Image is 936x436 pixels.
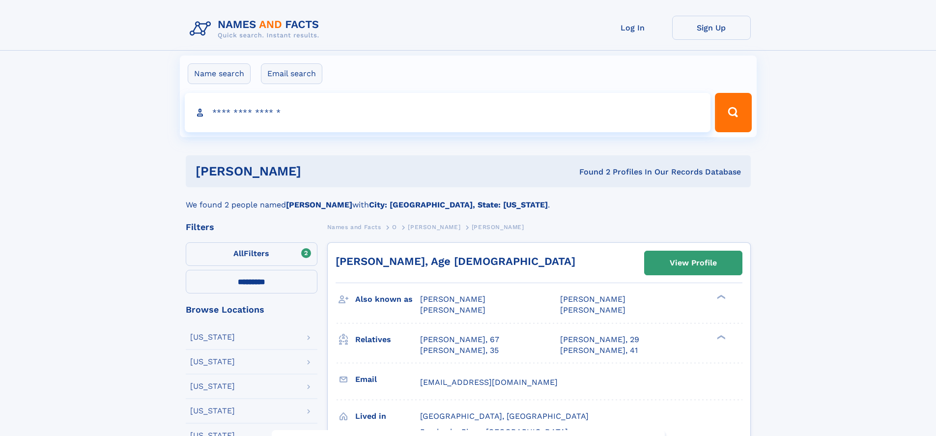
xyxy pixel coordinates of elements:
[714,294,726,300] div: ❯
[420,345,499,356] a: [PERSON_NAME], 35
[560,334,639,345] a: [PERSON_NAME], 29
[472,224,524,231] span: [PERSON_NAME]
[196,165,440,177] h1: [PERSON_NAME]
[355,371,420,388] h3: Email
[186,242,317,266] label: Filters
[420,378,558,387] span: [EMAIL_ADDRESS][DOMAIN_NAME]
[560,305,625,315] span: [PERSON_NAME]
[186,16,327,42] img: Logo Names and Facts
[560,294,625,304] span: [PERSON_NAME]
[190,358,235,366] div: [US_STATE]
[327,221,381,233] a: Names and Facts
[594,16,672,40] a: Log In
[186,187,751,211] div: We found 2 people named with .
[408,224,460,231] span: [PERSON_NAME]
[355,408,420,425] h3: Lived in
[420,305,485,315] span: [PERSON_NAME]
[190,382,235,390] div: [US_STATE]
[369,200,548,209] b: City: [GEOGRAPHIC_DATA], State: [US_STATE]
[670,252,717,274] div: View Profile
[190,407,235,415] div: [US_STATE]
[392,221,397,233] a: O
[420,294,485,304] span: [PERSON_NAME]
[714,334,726,340] div: ❯
[440,167,741,177] div: Found 2 Profiles In Our Records Database
[355,291,420,308] h3: Also known as
[355,331,420,348] h3: Relatives
[560,345,638,356] a: [PERSON_NAME], 41
[185,93,711,132] input: search input
[336,255,575,267] a: [PERSON_NAME], Age [DEMOGRAPHIC_DATA]
[420,411,589,421] span: [GEOGRAPHIC_DATA], [GEOGRAPHIC_DATA]
[420,334,499,345] a: [PERSON_NAME], 67
[645,251,742,275] a: View Profile
[186,223,317,232] div: Filters
[672,16,751,40] a: Sign Up
[408,221,460,233] a: [PERSON_NAME]
[188,63,251,84] label: Name search
[286,200,352,209] b: [PERSON_NAME]
[186,305,317,314] div: Browse Locations
[261,63,322,84] label: Email search
[190,333,235,341] div: [US_STATE]
[233,249,244,258] span: All
[392,224,397,231] span: O
[715,93,751,132] button: Search Button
